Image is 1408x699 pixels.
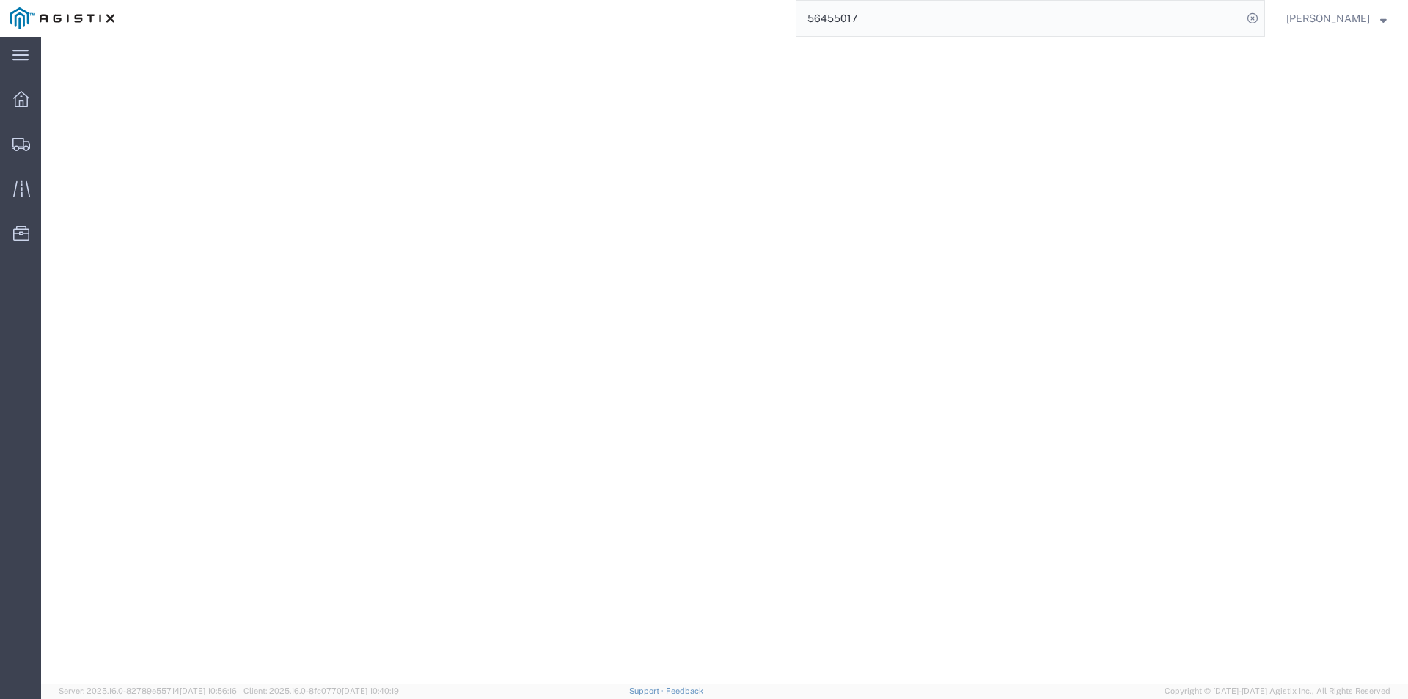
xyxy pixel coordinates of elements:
span: Server: 2025.16.0-82789e55714 [59,687,237,695]
iframe: FS Legacy Container [41,37,1408,684]
span: Client: 2025.16.0-8fc0770 [243,687,399,695]
span: [DATE] 10:56:16 [180,687,237,695]
img: logo [10,7,114,29]
input: Search for shipment number, reference number [796,1,1242,36]
a: Support [629,687,666,695]
a: Feedback [666,687,703,695]
span: Copyright © [DATE]-[DATE] Agistix Inc., All Rights Reserved [1165,685,1390,698]
button: [PERSON_NAME] [1286,10,1387,27]
span: Matt Sweet [1286,10,1370,26]
span: [DATE] 10:40:19 [342,687,399,695]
